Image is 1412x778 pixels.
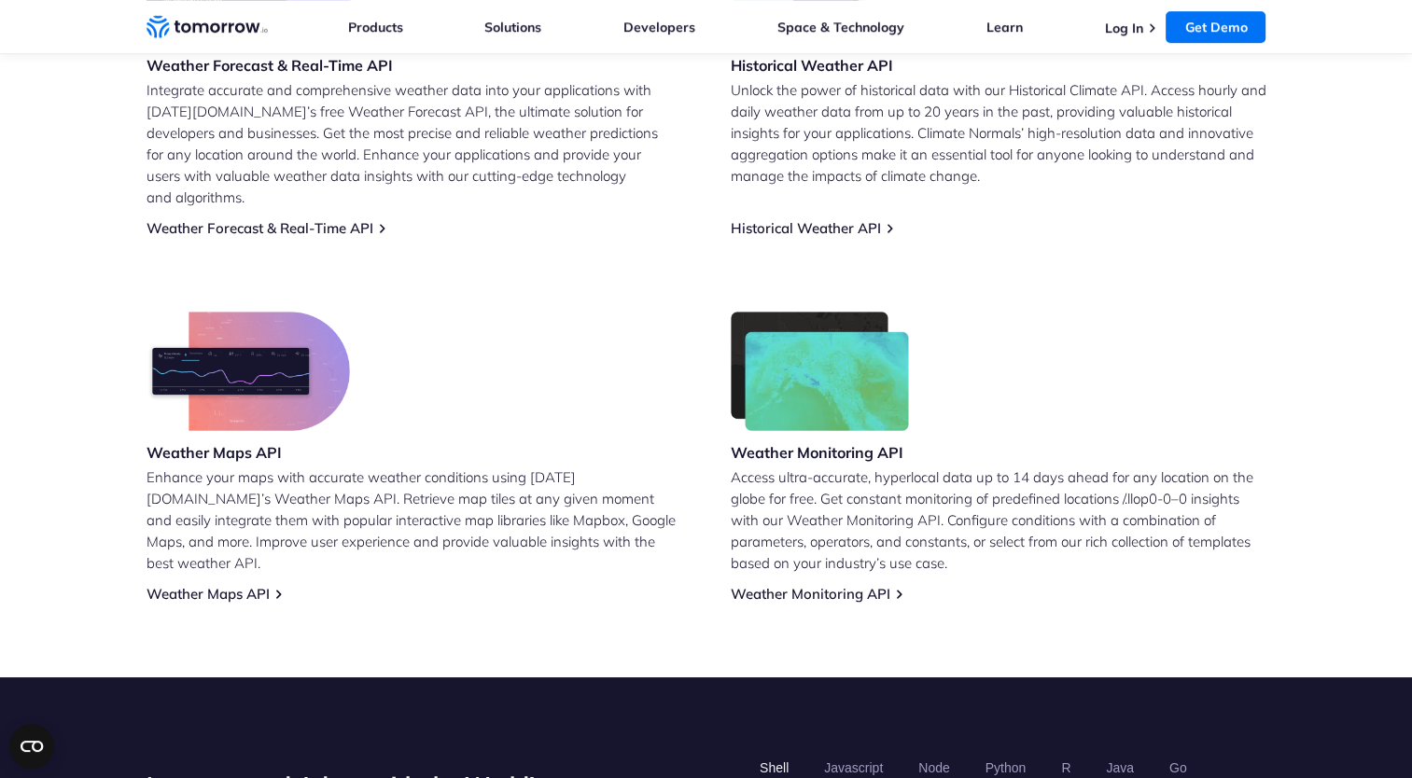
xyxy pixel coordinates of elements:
[731,466,1266,574] p: Access ultra-accurate, hyperlocal data up to 14 days ahead for any location on the globe for free...
[147,79,682,208] p: Integrate accurate and comprehensive weather data into your applications with [DATE][DOMAIN_NAME]...
[731,55,893,76] h3: Historical Weather API
[731,79,1266,187] p: Unlock the power of historical data with our Historical Climate API. Access hourly and daily weat...
[731,585,890,603] a: Weather Monitoring API
[147,55,393,76] h3: Weather Forecast & Real-Time API
[1104,20,1142,36] a: Log In
[147,466,682,574] p: Enhance your maps with accurate weather conditions using [DATE][DOMAIN_NAME]’s Weather Maps API. ...
[623,19,695,35] a: Developers
[348,19,403,35] a: Products
[9,724,54,769] button: Open CMP widget
[731,442,910,463] h3: Weather Monitoring API
[484,19,541,35] a: Solutions
[147,13,268,41] a: Home link
[986,19,1023,35] a: Learn
[147,219,373,237] a: Weather Forecast & Real-Time API
[147,442,350,463] h3: Weather Maps API
[147,585,270,603] a: Weather Maps API
[777,19,904,35] a: Space & Technology
[731,219,881,237] a: Historical Weather API
[1166,11,1265,43] a: Get Demo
